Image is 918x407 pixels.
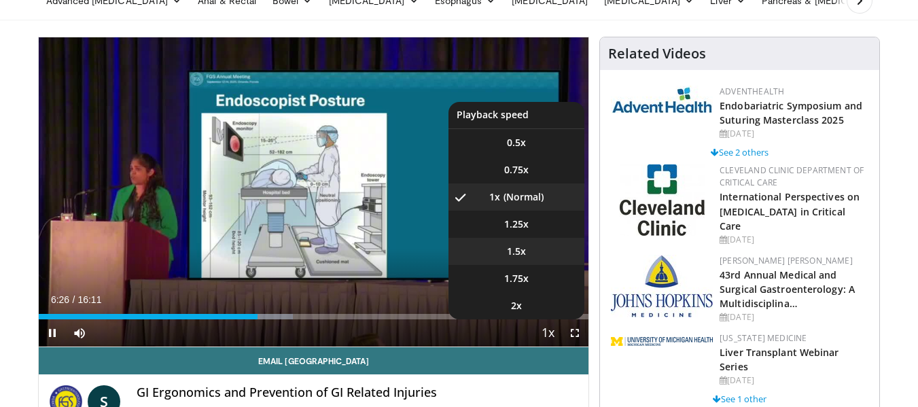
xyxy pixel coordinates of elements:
a: See 1 other [713,393,766,405]
span: 1.25x [504,217,529,231]
img: 5f0cf59e-536a-4b30-812c-ea06339c9532.jpg.150x105_q85_autocrop_double_scale_upscale_version-0.2.jpg [620,164,705,236]
video-js: Video Player [39,37,589,347]
img: 5c3c682d-da39-4b33-93a5-b3fb6ba9580b.jpg.150x105_q85_autocrop_double_scale_upscale_version-0.2.jpg [611,86,713,113]
span: 16:11 [77,294,101,305]
a: [PERSON_NAME] [PERSON_NAME] [720,255,853,266]
div: [DATE] [720,234,868,246]
span: 2x [511,299,522,313]
div: [DATE] [720,128,868,140]
a: 43rd Annual Medical and Surgical Gastroenterology: A Multidisciplina… [720,268,855,310]
span: 1.75x [504,272,529,285]
img: c99d8ef4-c3cd-4e38-8428-4f59a70fa7e8.jpg.150x105_q85_autocrop_double_scale_upscale_version-0.2.jpg [611,255,713,317]
div: [DATE] [720,311,868,323]
a: AdventHealth [720,86,784,97]
a: Liver Transplant Webinar Series [720,346,838,373]
div: [DATE] [720,374,868,387]
a: Cleveland Clinic Department of Critical Care [720,164,864,188]
span: 0.75x [504,163,529,177]
a: [US_STATE] Medicine [720,332,807,344]
button: Mute [66,319,93,347]
button: Playback Rate [534,319,561,347]
span: 6:26 [51,294,69,305]
div: Progress Bar [39,314,589,319]
a: Email [GEOGRAPHIC_DATA] [39,347,589,374]
img: 7efbc4f9-e78b-438d-b5a1-5a81cc36a986.png.150x105_q85_autocrop_double_scale_upscale_version-0.2.png [611,337,713,346]
a: International Perspectives on [MEDICAL_DATA] in Critical Care [720,190,860,232]
span: 1x [489,190,500,204]
h4: Related Videos [608,46,706,62]
span: 1.5x [507,245,526,258]
button: Pause [39,319,66,347]
span: / [73,294,75,305]
span: 0.5x [507,136,526,149]
a: See 2 others [711,146,769,158]
a: Endobariatric Symposium and Suturing Masterclass 2025 [720,99,862,126]
h4: GI Ergonomics and Prevention of GI Related Injuries [137,385,578,400]
button: Fullscreen [561,319,588,347]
